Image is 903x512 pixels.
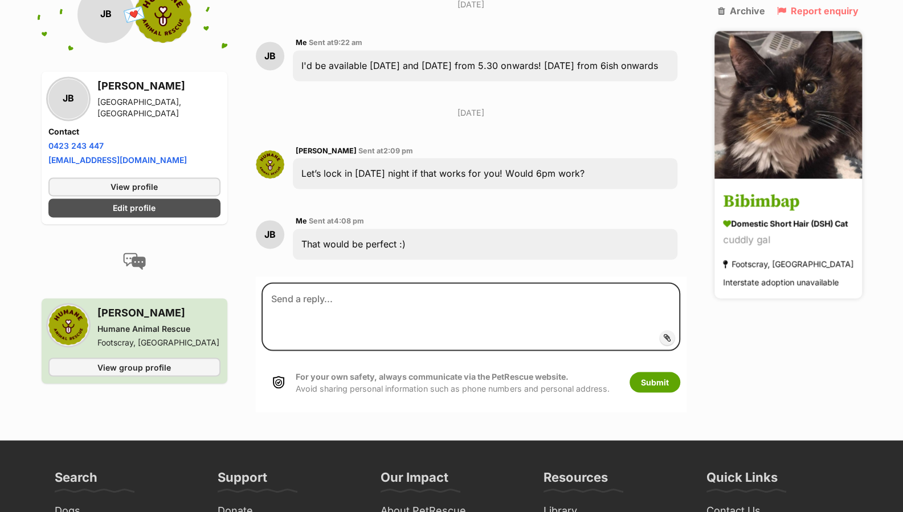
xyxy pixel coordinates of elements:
[48,141,104,151] a: 0423 243 447
[97,361,171,373] span: View group profile
[714,31,862,178] img: Bibimbap
[718,6,765,16] a: Archive
[714,181,862,299] a: Bibimbap Domestic Short Hair (DSH) Cat cuddly gal Footscray, [GEOGRAPHIC_DATA] Interstate adoptio...
[296,371,568,381] strong: For your own safety, always communicate via the PetRescue website.
[293,229,677,259] div: That would be perfect :)
[544,469,608,491] h3: Resources
[334,217,364,225] span: 4:08 pm
[296,38,307,47] span: Me
[97,337,219,348] div: Footscray, [GEOGRAPHIC_DATA]
[122,2,148,26] span: 💌
[111,181,158,193] span: View profile
[97,305,219,321] h3: [PERSON_NAME]
[48,198,221,217] a: Edit profile
[48,177,221,196] a: View profile
[777,6,859,16] a: Report enquiry
[309,217,364,225] span: Sent at
[256,42,284,70] div: JB
[381,469,448,491] h3: Our Impact
[256,220,284,249] div: JB
[630,372,680,392] button: Submit
[123,253,146,270] img: conversation-icon-4a6f8262b818ee0b60e3300018af0b2d0b884aa5de6e9bcb8d3d4eeb1a70a7c4.svg
[296,147,357,155] span: [PERSON_NAME]
[48,126,221,137] h4: Contact
[48,79,88,119] div: JB
[296,217,307,225] span: Me
[723,189,853,215] h3: Bibimbap
[97,323,219,335] div: Humane Animal Rescue
[296,370,609,395] p: Avoid sharing personal information such as phone numbers and personal address.
[334,38,362,47] span: 9:22 am
[293,50,677,81] div: I'd be available [DATE] and [DATE] from 5.30 onwards! [DATE] from 6ish onwards
[48,155,187,165] a: [EMAIL_ADDRESS][DOMAIN_NAME]
[218,469,267,491] h3: Support
[48,357,221,376] a: View group profile
[55,469,97,491] h3: Search
[723,278,839,287] span: Interstate adoption unavailable
[97,96,221,119] div: [GEOGRAPHIC_DATA], [GEOGRAPHIC_DATA]
[358,147,413,155] span: Sent at
[293,158,677,189] div: Let’s lock in [DATE] night if that works for you! Would 6pm work?
[256,107,685,119] p: [DATE]
[723,257,853,272] div: Footscray, [GEOGRAPHIC_DATA]
[723,233,853,248] div: cuddly gal
[97,78,221,94] h3: [PERSON_NAME]
[48,305,88,345] img: Humane Animal Rescue profile pic
[309,38,362,47] span: Sent at
[256,150,284,178] img: Ruby Forbes profile pic
[723,218,853,230] div: Domestic Short Hair (DSH) Cat
[113,202,156,214] span: Edit profile
[706,469,778,491] h3: Quick Links
[383,147,413,155] span: 2:09 pm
